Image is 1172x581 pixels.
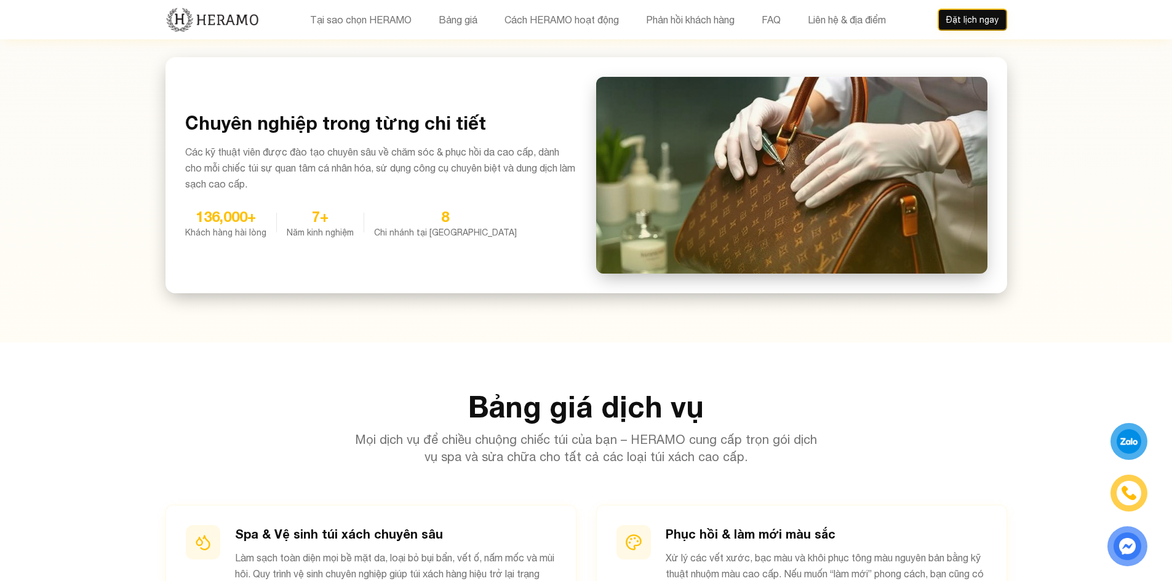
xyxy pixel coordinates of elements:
button: Liên hệ & địa điểm [804,12,890,28]
h3: Spa & Vệ sinh túi xách chuyên sâu [235,525,556,542]
div: 7+ [287,207,354,226]
button: Bảng giá [435,12,481,28]
div: Năm kinh nghiệm [287,226,354,239]
p: Các kỹ thuật viên được đào tạo chuyên sâu về chăm sóc & phục hồi da cao cấp, dành cho mỗi chiếc t... [185,144,576,192]
h3: Chuyên nghiệp trong từng chi tiết [185,112,576,134]
img: new-logo.3f60348b.png [165,7,260,33]
h3: Phục hồi & làm mới màu sắc [666,525,987,542]
p: Mọi dịch vụ để chiều chuộng chiếc túi của bạn – HERAMO cung cấp trọn gói dịch vụ spa và sửa chữa ... [350,431,823,465]
div: 136,000+ [185,207,266,226]
img: phone-icon [1122,486,1136,500]
a: phone-icon [1112,476,1146,510]
button: Đặt lịch ngay [938,9,1007,31]
div: Chi nhánh tại [GEOGRAPHIC_DATA] [374,226,517,239]
button: FAQ [758,12,784,28]
div: Khách hàng hài lòng [185,226,266,239]
button: Tại sao chọn HERAMO [306,12,415,28]
h2: Bảng giá dịch vụ [165,392,1007,421]
div: 8 [374,207,517,226]
button: Cách HERAMO hoạt động [501,12,623,28]
button: Phản hồi khách hàng [642,12,738,28]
